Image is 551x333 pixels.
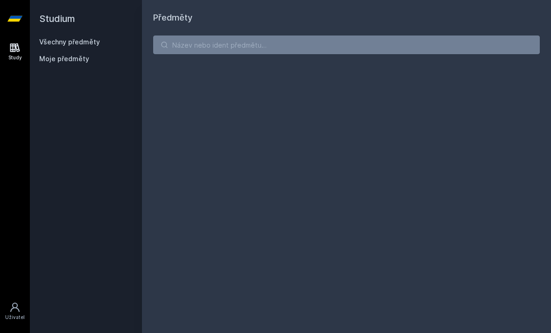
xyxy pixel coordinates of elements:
a: Study [2,37,28,66]
div: Study [8,54,22,61]
div: Uživatel [5,314,25,321]
a: Všechny předměty [39,38,100,46]
a: Uživatel [2,297,28,326]
span: Moje předměty [39,54,89,64]
input: Název nebo ident předmětu… [153,35,540,54]
h1: Předměty [153,11,540,24]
